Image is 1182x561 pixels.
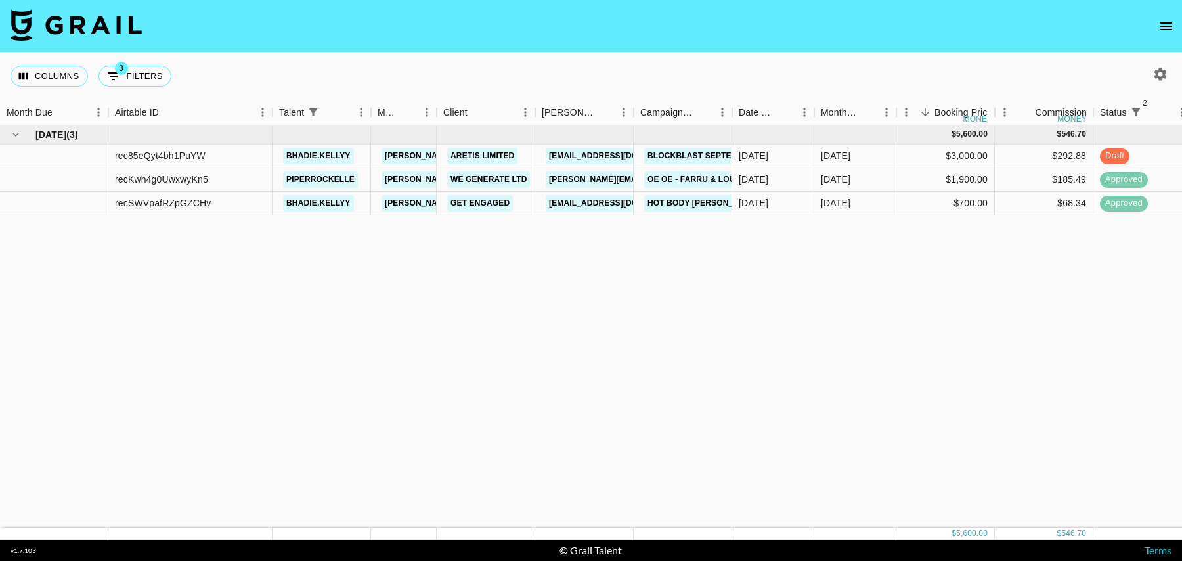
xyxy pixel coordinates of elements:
div: Date Created [732,100,814,125]
div: Booking Price [934,100,992,125]
div: Month Due [814,100,896,125]
div: Manager [378,100,399,125]
div: Campaign (Type) [640,100,694,125]
span: 2 [1139,97,1152,110]
span: draft [1100,150,1129,162]
div: Status [1100,100,1127,125]
button: Show filters [1127,103,1145,122]
div: Airtable ID [108,100,273,125]
a: OE OE - FARRU & Louis.bpm [644,171,766,188]
button: Menu [89,102,108,122]
button: Sort [776,103,795,122]
div: 5,600.00 [956,528,988,539]
img: Grail Talent [11,9,142,41]
button: Show filters [98,66,171,87]
button: Sort [916,103,934,122]
span: 3 [115,62,128,75]
a: Terms [1145,544,1171,556]
div: Sep '25 [821,173,850,186]
div: 5,600.00 [956,129,988,140]
div: Sep '25 [821,149,850,162]
button: Sort [858,103,877,122]
div: 546.70 [1061,129,1086,140]
div: Campaign (Type) [634,100,732,125]
a: bhadie.kellyy [283,195,354,212]
div: [PERSON_NAME] [542,100,596,125]
button: Menu [877,102,896,122]
a: Get Engaged [447,195,513,212]
div: v 1.7.103 [11,547,36,555]
button: Sort [694,103,712,122]
div: Manager [371,100,437,125]
div: $ [1057,129,1062,140]
div: Talent [273,100,371,125]
div: $68.34 [995,192,1093,215]
span: ( 3 ) [66,128,78,141]
div: Talent [279,100,304,125]
a: [EMAIL_ADDRESS][DOMAIN_NAME] [546,195,693,212]
div: Sep '25 [821,196,850,210]
div: $ [952,528,956,539]
div: Date Created [739,100,776,125]
button: Sort [468,103,486,122]
button: Menu [515,102,535,122]
div: 11/09/2025 [739,196,768,210]
div: $ [1057,528,1062,539]
a: piperrockelle [283,171,358,188]
div: 15/09/2025 [739,173,768,186]
div: Month Due [7,100,53,125]
a: [PERSON_NAME][EMAIL_ADDRESS][DOMAIN_NAME] [382,171,596,188]
div: rec85eQyt4bh1PuYW [115,149,206,162]
button: Menu [896,102,916,122]
div: Booker [535,100,634,125]
div: $292.88 [995,145,1093,168]
div: $185.49 [995,168,1093,192]
div: money [1057,115,1087,123]
button: Menu [253,102,273,122]
a: ARETIS LIMITED [447,148,517,164]
a: [PERSON_NAME][EMAIL_ADDRESS][DOMAIN_NAME] [382,148,596,164]
span: approved [1100,173,1148,186]
button: Sort [322,103,341,122]
button: Menu [712,102,732,122]
div: Client [437,100,535,125]
button: Menu [795,102,814,122]
button: Sort [596,103,614,122]
button: Sort [1145,103,1164,122]
div: $ [952,129,956,140]
button: Sort [1017,103,1035,122]
div: recKwh4g0UwxwyKn5 [115,173,208,186]
button: Menu [417,102,437,122]
span: [DATE] [35,128,66,141]
div: recSWVpafRZpGZCHv [115,196,211,210]
div: 2 active filters [1127,103,1145,122]
button: Show filters [304,103,322,122]
a: Hot Body [PERSON_NAME] [644,195,762,212]
div: Client [443,100,468,125]
a: [PERSON_NAME][EMAIL_ADDRESS][DOMAIN_NAME] [382,195,596,212]
div: money [963,115,993,123]
div: $3,000.00 [896,145,995,168]
button: Sort [159,103,177,122]
button: Menu [351,102,371,122]
div: Airtable ID [115,100,159,125]
button: hide children [7,125,25,144]
a: We Generate Ltd [447,171,530,188]
div: © Grail Talent [559,544,622,557]
div: 1 active filter [304,103,322,122]
button: Sort [399,103,417,122]
span: approved [1100,197,1148,210]
button: Menu [614,102,634,122]
div: Month Due [821,100,858,125]
a: BlockBlast September x Bhadie.kellyy [644,148,832,164]
div: 11/09/2025 [739,149,768,162]
div: $700.00 [896,192,995,215]
button: open drawer [1153,13,1179,39]
div: Commission [1035,100,1087,125]
button: Menu [995,102,1015,122]
div: 546.70 [1061,528,1086,539]
a: [EMAIL_ADDRESS][DOMAIN_NAME] [546,148,693,164]
button: Sort [53,103,71,122]
button: Select columns [11,66,88,87]
a: bhadie.kellyy [283,148,354,164]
